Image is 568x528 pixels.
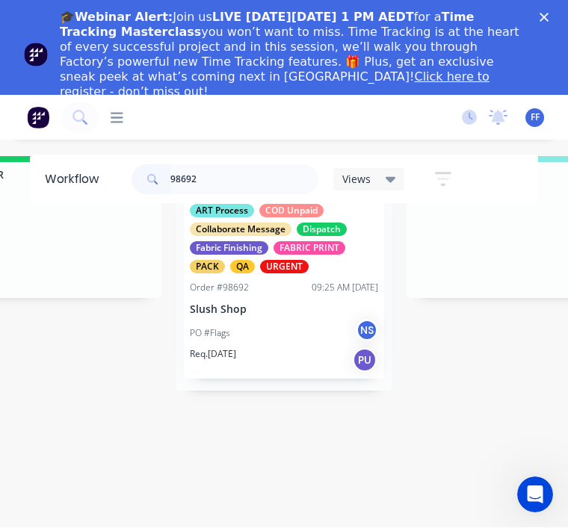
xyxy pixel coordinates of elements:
div: PACK [190,261,225,274]
div: NS [356,320,378,342]
div: COD Unpaid [259,205,324,218]
div: Fabric Finishing [190,242,268,255]
img: Factory [27,107,49,129]
p: Req. [DATE] [190,348,236,361]
div: Dispatch [297,223,347,237]
div: Close [540,13,555,22]
div: PU [353,349,377,373]
img: Profile image for Team [24,43,48,67]
span: Views [342,172,371,187]
p: PO #Flags [190,327,230,341]
p: Slush Shop [190,304,378,317]
b: Time Tracking Masterclass [60,10,474,40]
b: 🎓Webinar Alert: [60,10,173,25]
span: FF [531,111,540,125]
div: Workflow [45,171,106,189]
div: FABRIC PRINT [274,242,345,255]
div: Order #98692 [190,282,249,295]
div: ART Process [190,205,254,218]
div: URGENT [260,261,309,274]
b: LIVE [DATE][DATE] 1 PM AEDT [212,10,414,25]
a: Click here to register - don’t miss out! [60,70,490,99]
input: Search for orders... [170,165,318,195]
div: Join us for a you won’t want to miss. Time Tracking is at the heart of every successful project a... [60,10,520,100]
div: 09:25 AM [DATE] [312,282,378,295]
iframe: Intercom live chat [517,477,553,513]
div: Collaborate Message [190,223,291,237]
div: ART ProcessCOD UnpaidCollaborate MessageDispatchFabric FinishingFABRIC PRINTPACKQAURGENTOrder #98... [184,199,384,379]
div: QA [230,261,255,274]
